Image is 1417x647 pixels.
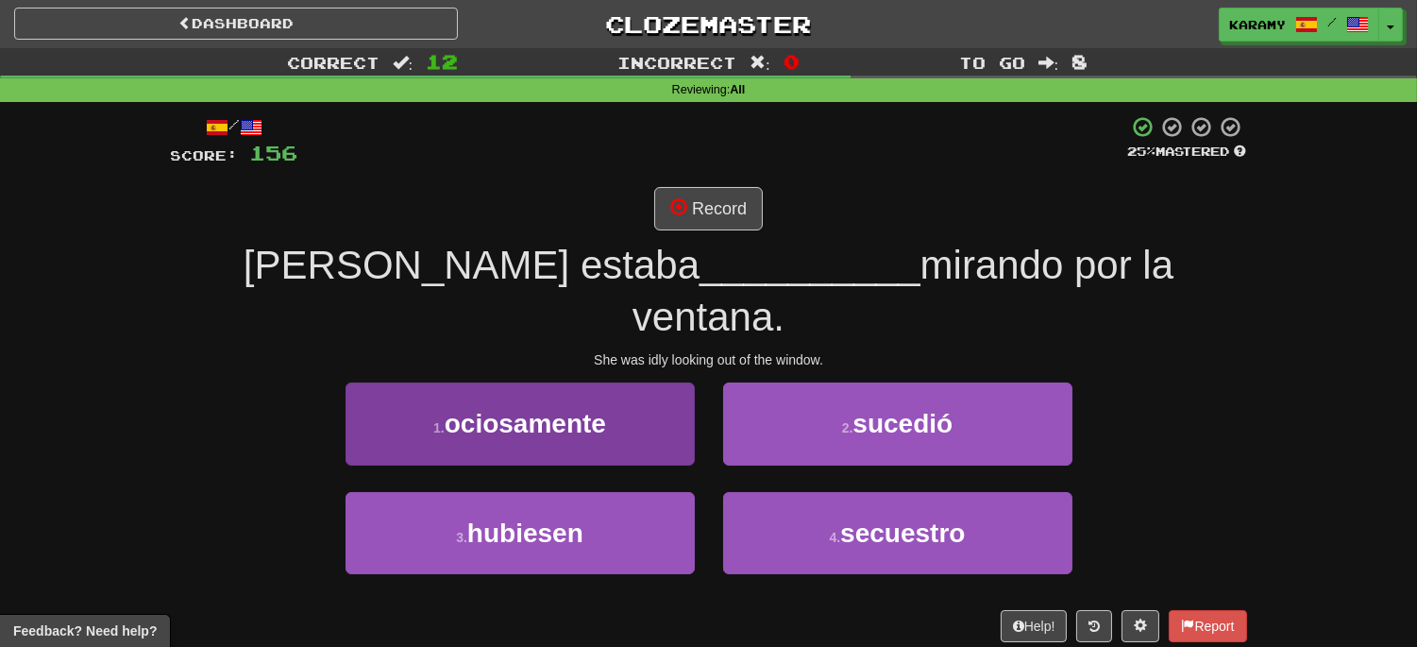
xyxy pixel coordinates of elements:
span: 12 [426,50,458,73]
small: 4 . [830,530,841,545]
span: __________ [700,243,920,287]
span: : [750,55,770,71]
span: hubiesen [467,519,583,548]
span: sucedió [852,409,953,438]
button: 3.hubiesen [346,492,695,574]
small: 2 . [842,420,853,435]
span: Correct [287,53,380,72]
span: 156 [250,141,298,164]
a: Clozemaster [486,8,930,41]
small: 1 . [433,420,445,435]
a: Dashboard [14,8,458,40]
span: ociosamente [445,409,606,438]
div: Mastered [1128,144,1247,161]
button: Round history (alt+y) [1076,610,1112,642]
span: Score: [171,147,239,163]
span: / [1327,15,1337,28]
button: 1.ociosamente [346,383,695,465]
span: secuestro [840,519,965,548]
span: mirando por la ventana. [633,243,1173,339]
span: Karamy [1229,16,1286,33]
button: Help! [1001,610,1068,642]
small: 3 . [456,530,467,545]
button: Record [654,187,763,230]
span: 0 [784,50,800,73]
div: / [171,115,298,139]
span: 8 [1071,50,1088,73]
div: She was idly looking out of the window. [171,350,1247,369]
span: 25 % [1128,144,1156,159]
span: [PERSON_NAME] estaba [244,243,700,287]
button: 4.secuestro [723,492,1072,574]
span: : [1038,55,1059,71]
span: : [393,55,413,71]
span: Open feedback widget [13,621,157,640]
button: Report [1169,610,1246,642]
span: Incorrect [617,53,736,72]
strong: All [730,83,745,96]
span: To go [959,53,1025,72]
button: 2.sucedió [723,383,1072,465]
a: Karamy / [1219,8,1379,42]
